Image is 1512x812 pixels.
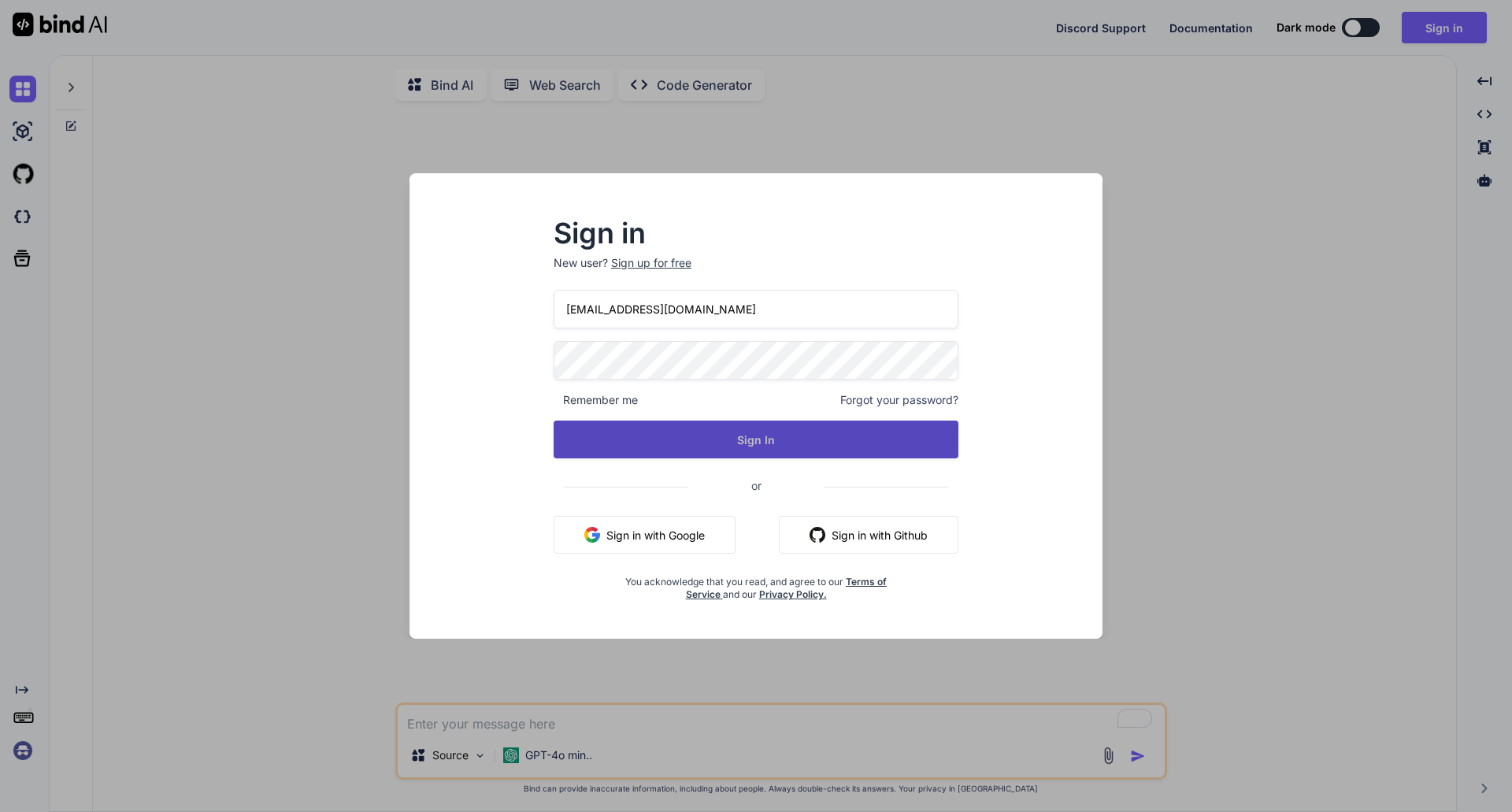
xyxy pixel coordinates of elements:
button: Sign In [554,421,958,458]
a: Privacy Policy. [759,588,827,600]
img: google [584,527,600,543]
a: Terms of Service [686,576,888,600]
div: Sign up for free [611,255,691,271]
span: Remember me [554,392,638,408]
div: You acknowledge that you read, and agree to our and our [621,566,891,601]
span: or [688,466,825,505]
h2: Sign in [554,221,958,246]
input: Login or Email [554,290,958,328]
button: Sign in with Github [779,516,958,554]
p: New user? [554,255,958,290]
img: github [810,527,825,543]
span: Forgot your password? [840,392,958,408]
button: Sign in with Google [554,516,736,554]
